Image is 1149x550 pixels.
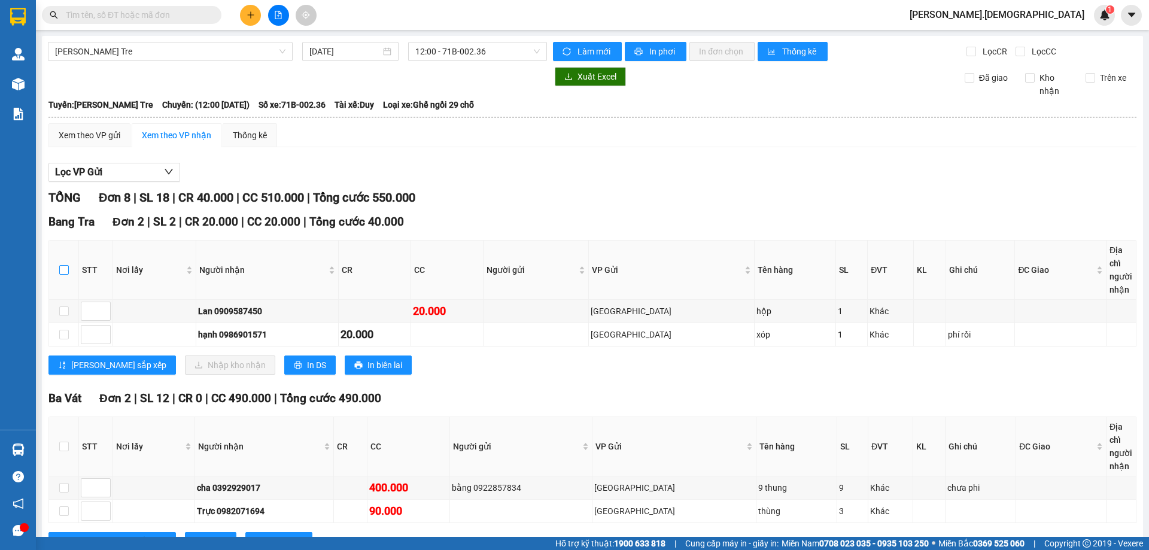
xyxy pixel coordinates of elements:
[913,417,946,476] th: KL
[755,241,837,300] th: Tên hàng
[208,535,227,548] span: In DS
[13,525,24,536] span: message
[116,440,183,453] span: Nơi lấy
[55,165,102,180] span: Lọc VP Gửi
[268,5,289,26] button: file-add
[10,8,26,26] img: logo-vxr
[1035,71,1077,98] span: Kho nhận
[99,391,131,405] span: Đơn 2
[71,535,166,548] span: [PERSON_NAME] sắp xếp
[591,305,752,318] div: [GEOGRAPHIC_DATA]
[756,305,834,318] div: hộp
[978,45,1009,58] span: Lọc CR
[153,215,176,229] span: SL 2
[172,391,175,405] span: |
[782,45,818,58] span: Thống kê
[198,440,321,453] span: Người nhận
[839,481,866,494] div: 9
[838,328,865,341] div: 1
[236,190,239,205] span: |
[247,11,255,19] span: plus
[274,11,282,19] span: file-add
[577,70,616,83] span: Xuất Excel
[185,355,275,375] button: downloadNhập kho nhận
[12,443,25,456] img: warehouse-icon
[147,215,150,229] span: |
[241,215,244,229] span: |
[50,11,58,19] span: search
[58,361,66,370] span: sort-ascending
[369,503,448,519] div: 90.000
[79,417,113,476] th: STT
[280,391,381,405] span: Tổng cước 490.000
[12,48,25,60] img: warehouse-icon
[782,537,929,550] span: Miền Nam
[48,190,81,205] span: TỔNG
[66,8,207,22] input: Tìm tên, số ĐT hoặc mã đơn
[577,45,612,58] span: Làm mới
[309,45,381,58] input: 15/10/2025
[335,98,374,111] span: Tài xế: Duy
[1110,244,1133,296] div: Địa chỉ người nhận
[133,190,136,205] span: |
[10,10,106,25] div: Bang Tra
[197,505,332,518] div: Trực 0982071694
[334,417,367,476] th: CR
[592,476,756,500] td: Sài Gòn
[113,215,144,229] span: Đơn 2
[113,78,129,91] span: CC :
[233,129,267,142] div: Thống kê
[819,539,929,548] strong: 0708 023 035 - 0935 103 250
[594,505,754,518] div: [GEOGRAPHIC_DATA]
[836,241,868,300] th: SL
[1083,539,1091,548] span: copyright
[303,215,306,229] span: |
[185,215,238,229] span: CR 20.000
[134,391,137,405] span: |
[625,42,686,61] button: printerIn phơi
[932,541,935,546] span: ⚪️
[649,45,677,58] span: In phơi
[205,391,208,405] span: |
[307,190,310,205] span: |
[689,42,755,61] button: In đơn chọn
[1110,420,1133,473] div: Địa chỉ người nhận
[564,72,573,82] span: download
[870,505,911,518] div: Khác
[591,328,752,341] div: [GEOGRAPHIC_DATA]
[685,537,779,550] span: Cung cấp máy in - giấy in:
[178,391,202,405] span: CR 0
[198,328,336,341] div: hạnh 0986901571
[172,190,175,205] span: |
[48,355,176,375] button: sort-ascending[PERSON_NAME] sắp xếp
[48,100,153,110] b: Tuyến: [PERSON_NAME] Tre
[116,263,184,276] span: Nơi lấy
[758,505,835,518] div: thùng
[99,190,130,205] span: Đơn 8
[240,5,261,26] button: plus
[339,241,411,300] th: CR
[309,215,404,229] span: Tổng cước 40.000
[259,98,326,111] span: Số xe: 71B-002.36
[71,358,166,372] span: [PERSON_NAME] sắp xếp
[938,537,1025,550] span: Miền Bắc
[1019,440,1094,453] span: ĐC Giao
[756,417,837,476] th: Tên hàng
[13,471,24,482] span: question-circle
[48,215,95,229] span: Bang Tra
[973,539,1025,548] strong: 0369 525 060
[55,42,285,60] span: Hồ Chí Minh - Bến Tre
[592,263,742,276] span: VP Gửi
[247,215,300,229] span: CC 20.000
[341,326,409,343] div: 20.000
[870,305,911,318] div: Khác
[900,7,1094,22] span: [PERSON_NAME].[DEMOGRAPHIC_DATA]
[555,537,665,550] span: Hỗ trợ kỹ thuật:
[296,5,317,26] button: aim
[1095,71,1131,84] span: Trên xe
[595,440,744,453] span: VP Gửi
[837,417,868,476] th: SL
[10,11,29,24] span: Gửi:
[758,42,828,61] button: bar-chartThống kê
[870,328,911,341] div: Khác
